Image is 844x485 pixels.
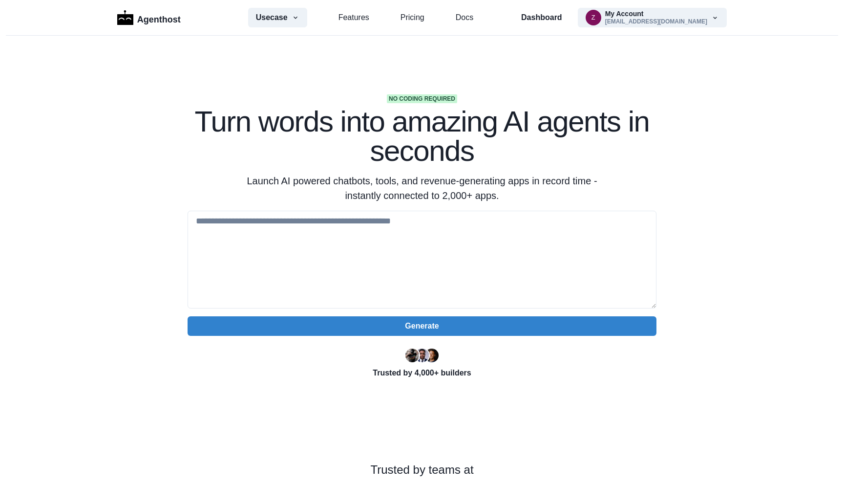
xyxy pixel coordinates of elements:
[234,174,610,203] p: Launch AI powered chatbots, tools, and revenue-generating apps in record time - instantly connect...
[137,9,181,26] p: Agenthost
[338,12,369,23] a: Features
[387,94,457,103] span: No coding required
[405,349,419,362] img: Ryan Florence
[248,8,307,27] button: Usecase
[425,349,439,362] img: Kent Dodds
[188,107,656,166] h1: Turn words into amazing AI agents in seconds
[117,10,133,25] img: Logo
[415,349,429,362] img: Segun Adebayo
[521,12,562,23] a: Dashboard
[31,461,813,479] p: Trusted by teams at
[578,8,727,27] button: ztombor@aol.comMy Account[EMAIL_ADDRESS][DOMAIN_NAME]
[188,367,656,379] p: Trusted by 4,000+ builders
[456,12,473,23] a: Docs
[401,12,424,23] a: Pricing
[117,9,181,26] a: LogoAgenthost
[188,316,656,336] button: Generate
